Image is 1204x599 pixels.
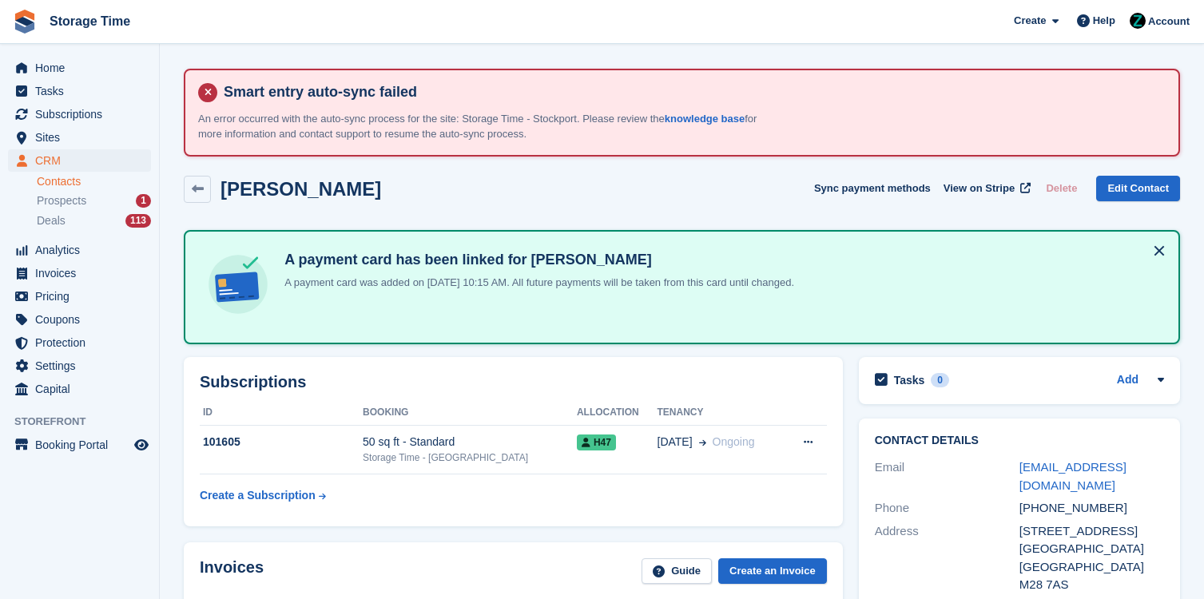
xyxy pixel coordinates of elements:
th: Booking [363,400,577,426]
span: Subscriptions [35,103,131,125]
h2: Invoices [200,558,264,585]
span: H47 [577,434,616,450]
div: Create a Subscription [200,487,316,504]
a: Edit Contact [1096,176,1180,202]
th: ID [200,400,363,426]
button: Delete [1039,176,1083,202]
a: menu [8,378,151,400]
span: View on Stripe [944,180,1015,196]
div: Address [875,522,1019,594]
h2: [PERSON_NAME] [221,178,381,200]
a: Storage Time [43,8,137,34]
h2: Subscriptions [200,373,827,391]
div: Email [875,458,1019,494]
a: [EMAIL_ADDRESS][DOMAIN_NAME] [1019,460,1127,492]
th: Tenancy [658,400,784,426]
a: Prospects 1 [37,192,151,209]
h2: Tasks [894,373,925,387]
a: Deals 113 [37,212,151,229]
div: [GEOGRAPHIC_DATA] [1019,540,1164,558]
span: Protection [35,331,131,354]
a: Create a Subscription [200,481,326,510]
span: Create [1014,13,1046,29]
div: [PHONE_NUMBER] [1019,499,1164,518]
a: menu [8,285,151,307]
img: card-linked-ebf98d0992dc2aeb22e95c0e3c79077019eb2392cfd83c6a337811c24bc77127.svg [205,251,272,318]
th: Allocation [577,400,658,426]
a: menu [8,331,151,354]
a: knowledge base [665,113,745,125]
a: menu [8,355,151,377]
a: Guide [642,558,712,585]
div: [GEOGRAPHIC_DATA] [1019,558,1164,577]
div: 1 [136,194,151,208]
span: CRM [35,149,131,172]
a: menu [8,149,151,172]
span: Settings [35,355,131,377]
div: Phone [875,499,1019,518]
img: stora-icon-8386f47178a22dfd0bd8f6a31ec36ba5ce8667c1dd55bd0f319d3a0aa187defe.svg [13,10,37,34]
span: Coupons [35,308,131,331]
p: A payment card was added on [DATE] 10:15 AM. All future payments will be taken from this card unt... [278,275,794,291]
a: menu [8,80,151,102]
a: Create an Invoice [718,558,827,585]
a: View on Stripe [937,176,1034,202]
div: [STREET_ADDRESS] [1019,522,1164,541]
a: Preview store [132,435,151,454]
a: menu [8,308,151,331]
h2: Contact Details [875,434,1164,447]
img: Zain Sarwar [1130,13,1146,29]
span: Analytics [35,239,131,261]
button: Sync payment methods [814,176,931,202]
span: Pricing [35,285,131,307]
a: menu [8,57,151,79]
span: Sites [35,126,131,149]
span: Capital [35,378,131,400]
h4: A payment card has been linked for [PERSON_NAME] [278,251,794,269]
span: Prospects [37,193,86,208]
span: Ongoing [713,435,755,448]
span: Invoices [35,262,131,284]
div: 50 sq ft - Standard [363,434,577,450]
div: 113 [125,214,151,228]
a: menu [8,239,151,261]
span: Account [1148,14,1190,30]
a: Contacts [37,174,151,189]
div: 0 [931,373,949,387]
p: An error occurred with the auto-sync process for the site: Storage Time - Stockport. Please revie... [198,111,757,142]
span: Booking Portal [35,434,131,456]
a: menu [8,126,151,149]
span: Tasks [35,80,131,102]
span: [DATE] [658,434,693,450]
span: Home [35,57,131,79]
div: 101605 [200,434,363,450]
a: menu [8,103,151,125]
span: Deals [37,213,66,228]
a: Add [1117,371,1138,390]
h4: Smart entry auto-sync failed [217,83,1166,101]
span: Storefront [14,414,159,430]
div: M28 7AS [1019,576,1164,594]
a: menu [8,434,151,456]
span: Help [1093,13,1115,29]
a: menu [8,262,151,284]
div: Storage Time - [GEOGRAPHIC_DATA] [363,450,577,465]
